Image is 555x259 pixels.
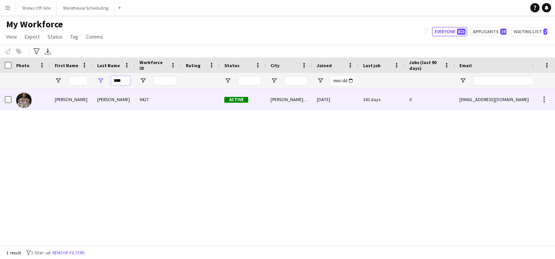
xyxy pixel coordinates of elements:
[51,249,86,257] button: Remove filters
[317,63,332,68] span: Joined
[69,76,88,85] input: First Name Filter Input
[140,59,167,71] span: Workforce ID
[25,33,40,40] span: Export
[409,59,441,71] span: Jobs (last 90 days)
[67,32,81,42] a: Tag
[238,76,261,85] input: Status Filter Input
[500,29,506,35] span: 19
[6,33,17,40] span: View
[432,27,467,36] button: Everyone823
[83,32,106,42] a: Comms
[186,63,200,68] span: Rating
[86,33,103,40] span: Comms
[405,89,455,110] div: 0
[312,89,358,110] div: [DATE]
[22,32,43,42] a: Export
[140,77,146,84] button: Open Filter Menu
[44,32,66,42] a: Status
[135,89,181,110] div: 9427
[224,77,231,84] button: Open Filter Menu
[358,89,405,110] div: 141 days
[457,29,466,35] span: 823
[31,250,51,256] span: 1 filter set
[97,63,120,68] span: Last Name
[459,63,472,68] span: Email
[3,32,20,42] a: View
[6,19,63,30] span: My Workforce
[97,77,104,84] button: Open Filter Menu
[16,93,32,108] img: Bobby Ditzler
[16,63,29,68] span: Photo
[284,76,308,85] input: City Filter Input
[50,89,92,110] div: [PERSON_NAME]
[153,76,177,85] input: Workforce ID Filter Input
[55,63,78,68] span: First Name
[271,63,279,68] span: City
[43,47,52,56] app-action-btn: Export XLSX
[55,77,62,84] button: Open Filter Menu
[331,76,354,85] input: Joined Filter Input
[57,0,115,15] button: Warehouse Scheduling
[317,77,324,84] button: Open Filter Menu
[266,89,312,110] div: [PERSON_NAME][GEOGRAPHIC_DATA]
[111,76,130,85] input: Last Name Filter Input
[224,97,248,103] span: Active
[224,63,239,68] span: Status
[271,77,277,84] button: Open Filter Menu
[70,33,78,40] span: Tag
[511,27,549,36] button: Waiting list2
[32,47,41,56] app-action-btn: Advanced filters
[543,29,547,35] span: 2
[16,0,57,15] button: Shows Off-Site
[459,77,466,84] button: Open Filter Menu
[47,33,62,40] span: Status
[363,63,380,68] span: Last job
[470,27,508,36] button: Applicants19
[92,89,135,110] div: [PERSON_NAME]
